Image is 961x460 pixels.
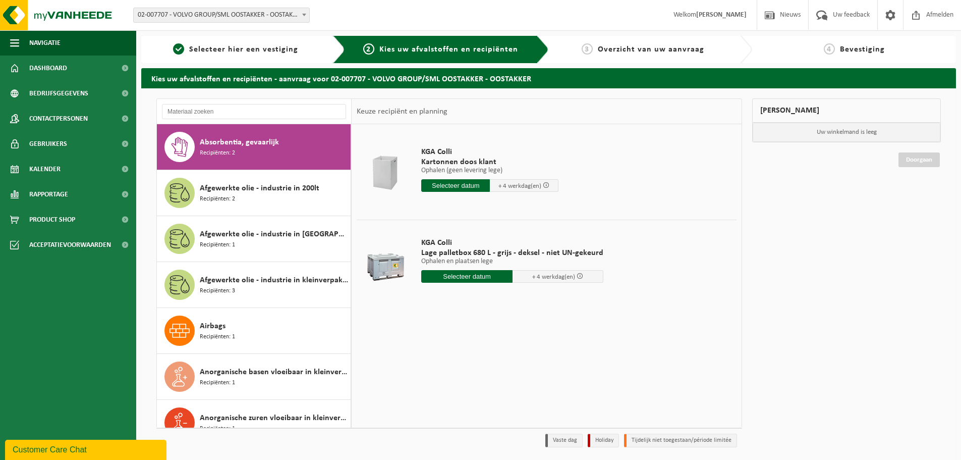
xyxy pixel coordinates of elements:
li: Vaste dag [545,434,583,447]
span: Anorganische basen vloeibaar in kleinverpakking [200,366,348,378]
input: Selecteer datum [421,270,513,283]
strong: [PERSON_NAME] [696,11,747,19]
button: Afgewerkte olie - industrie in 200lt Recipiënten: 2 [157,170,351,216]
span: Recipiënten: 1 [200,424,235,434]
p: Ophalen (geen levering lege) [421,167,558,174]
span: Gebruikers [29,131,67,157]
span: Recipiënten: 2 [200,148,235,158]
span: Dashboard [29,56,67,81]
li: Holiday [588,434,619,447]
span: Acceptatievoorwaarden [29,232,111,258]
span: 1 [173,43,184,55]
a: Doorgaan [898,152,940,167]
span: Product Shop [29,207,75,232]
span: Airbags [200,320,225,332]
p: Ophalen en plaatsen lege [421,258,603,265]
span: Overzicht van uw aanvraag [598,45,704,54]
input: Materiaal zoeken [162,104,346,119]
span: Afgewerkte olie - industrie in 200lt [200,182,319,194]
span: Kalender [29,157,61,182]
div: [PERSON_NAME] [752,98,941,123]
span: Selecteer hier een vestiging [189,45,298,54]
span: Lage palletbox 680 L - grijs - deksel - niet UN-gekeurd [421,248,603,258]
span: Anorganische zuren vloeibaar in kleinverpakking [200,412,348,424]
span: KGA Colli [421,147,558,157]
span: 2 [363,43,374,55]
span: Recipiënten: 1 [200,378,235,388]
input: Selecteer datum [421,179,490,192]
p: Uw winkelmand is leeg [753,123,940,142]
span: + 4 werkdag(en) [498,183,541,189]
span: Afgewerkte olie - industrie in kleinverpakking [200,274,348,286]
h2: Kies uw afvalstoffen en recipiënten - aanvraag voor 02-007707 - VOLVO GROUP/SML OOSTAKKER - OOSTA... [141,68,956,88]
span: Recipiënten: 2 [200,194,235,204]
span: 02-007707 - VOLVO GROUP/SML OOSTAKKER - OOSTAKKER [134,8,309,22]
span: Recipiënten: 1 [200,240,235,250]
button: Absorbentia, gevaarlijk Recipiënten: 2 [157,124,351,170]
button: Anorganische basen vloeibaar in kleinverpakking Recipiënten: 1 [157,354,351,400]
span: Kies uw afvalstoffen en recipiënten [379,45,518,54]
span: Afgewerkte olie - industrie in [GEOGRAPHIC_DATA] [200,228,348,240]
span: 4 [824,43,835,55]
span: + 4 werkdag(en) [532,274,575,280]
span: Bedrijfsgegevens [29,81,88,106]
iframe: chat widget [5,438,168,460]
li: Tijdelijk niet toegestaan/période limitée [624,434,737,447]
button: Afgewerkte olie - industrie in [GEOGRAPHIC_DATA] Recipiënten: 1 [157,216,351,262]
span: Navigatie [29,30,61,56]
button: Anorganische zuren vloeibaar in kleinverpakking Recipiënten: 1 [157,400,351,446]
div: Keuze recipiënt en planning [352,99,453,124]
span: Recipiënten: 1 [200,332,235,342]
span: Contactpersonen [29,106,88,131]
span: 02-007707 - VOLVO GROUP/SML OOSTAKKER - OOSTAKKER [133,8,310,23]
button: Afgewerkte olie - industrie in kleinverpakking Recipiënten: 3 [157,262,351,308]
span: KGA Colli [421,238,603,248]
a: 1Selecteer hier een vestiging [146,43,325,56]
span: Recipiënten: 3 [200,286,235,296]
span: Rapportage [29,182,68,207]
span: 3 [582,43,593,55]
span: Absorbentia, gevaarlijk [200,136,279,148]
span: Kartonnen doos klant [421,157,558,167]
button: Airbags Recipiënten: 1 [157,308,351,354]
span: Bevestiging [840,45,885,54]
